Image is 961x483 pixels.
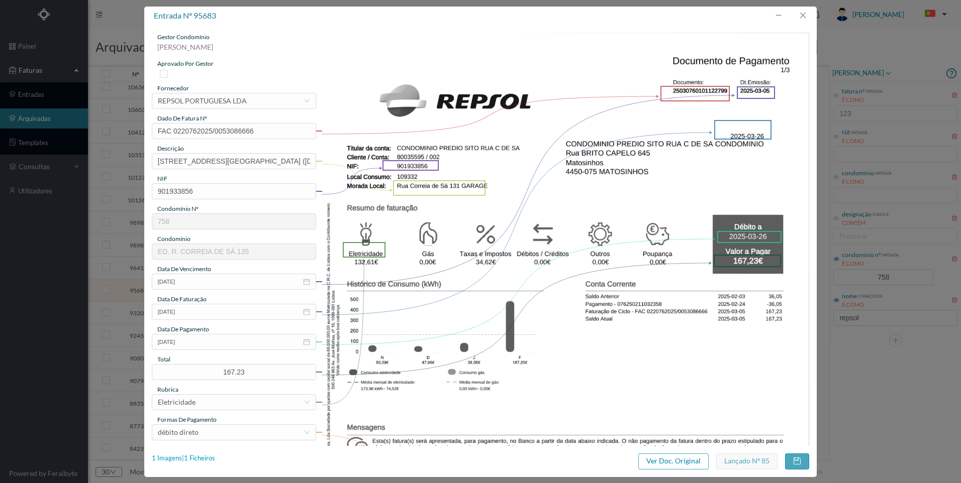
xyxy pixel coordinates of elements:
span: data de vencimento [157,265,211,273]
span: entrada nº 95683 [154,11,216,20]
span: NIF [157,175,167,182]
i: icon: calendar [303,278,310,285]
i: icon: down [304,429,310,435]
button: Ver Doc. Original [638,453,709,469]
span: condomínio [157,235,190,243]
span: gestor condomínio [157,33,210,41]
button: Lançado nº 85 [716,453,778,469]
div: Eletricidade [158,395,196,410]
span: data de faturação [157,295,207,303]
i: icon: down [304,399,310,405]
i: icon: down [304,98,310,104]
span: aprovado por gestor [157,60,214,67]
div: 1 Imagens | 1 Ficheiros [152,453,215,463]
span: total [157,355,170,363]
span: descrição [157,145,184,152]
span: data de pagamento [157,325,209,333]
div: débito direto [158,425,199,440]
span: Formas de Pagamento [157,416,217,423]
span: rubrica [157,386,178,393]
span: fornecedor [157,84,189,92]
button: PT [917,6,951,22]
div: [PERSON_NAME] [152,42,316,59]
span: dado de fatura nº [157,114,207,122]
i: icon: calendar [303,338,310,345]
span: condomínio nº [157,205,199,212]
div: REPSOL PORTUGUESA LDA [158,93,247,108]
i: icon: calendar [303,308,310,315]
